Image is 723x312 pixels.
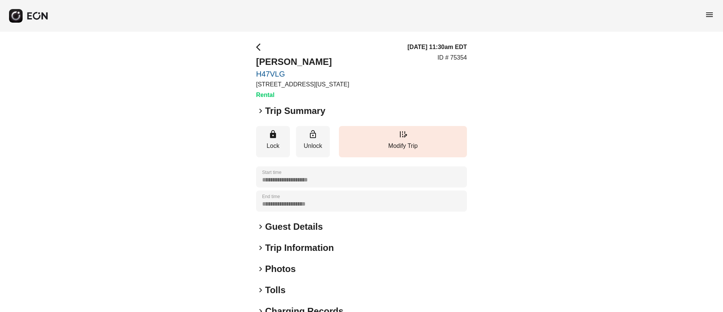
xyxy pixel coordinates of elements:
[438,53,467,62] p: ID # 75354
[407,43,467,52] h3: [DATE] 11:30am EDT
[256,80,349,89] p: [STREET_ADDRESS][US_STATE]
[256,222,265,231] span: keyboard_arrow_right
[256,286,265,295] span: keyboard_arrow_right
[265,263,296,275] h2: Photos
[265,284,285,296] h2: Tolls
[256,243,265,252] span: keyboard_arrow_right
[343,141,463,151] p: Modify Trip
[265,242,334,254] h2: Trip Information
[256,56,349,68] h2: [PERSON_NAME]
[256,126,290,157] button: Lock
[256,69,349,78] a: H47VLG
[398,130,407,139] span: edit_road
[339,126,467,157] button: Modify Trip
[265,221,323,233] h2: Guest Details
[265,105,325,117] h2: Trip Summary
[256,91,349,100] h3: Rental
[296,126,330,157] button: Unlock
[268,130,278,139] span: lock
[256,43,265,52] span: arrow_back_ios
[308,130,317,139] span: lock_open
[300,141,326,151] p: Unlock
[256,264,265,274] span: keyboard_arrow_right
[260,141,286,151] p: Lock
[256,106,265,115] span: keyboard_arrow_right
[705,10,714,19] span: menu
